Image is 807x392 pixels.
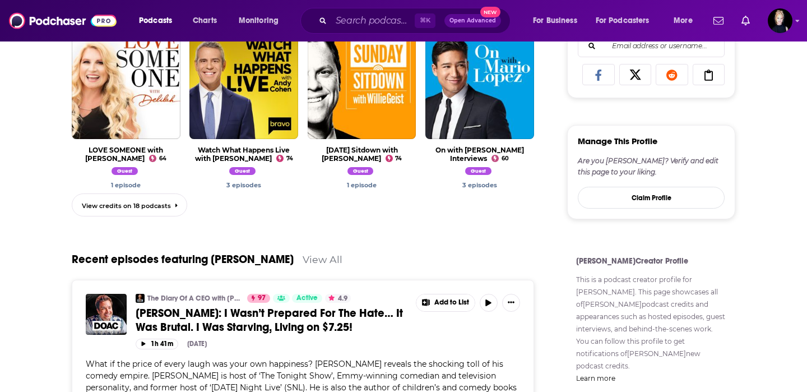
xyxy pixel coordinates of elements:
span: ⌘ K [415,13,435,28]
a: Jimmy Fallon [229,169,258,177]
span: Active [296,293,318,304]
a: LOVE SOMEONE with Delilah [85,146,163,163]
span: 97 [258,293,266,304]
a: View credits on 18 podcasts [72,193,187,216]
span: Guest [229,167,256,175]
a: On with Mario Interviews [435,146,524,163]
a: Copy Link [693,64,725,85]
a: Show notifications dropdown [737,11,754,30]
div: Search podcasts, credits, & more... [311,8,521,34]
a: [PERSON_NAME]: I Wasn’t Prepared For The Hate… It Was Brutal. I Was Starving, Living on $7.25! [136,306,408,334]
button: open menu [588,12,666,30]
button: open menu [131,12,187,30]
span: For Business [533,13,577,29]
button: Open AdvancedNew [444,14,501,27]
img: Jimmy Fallon: I Wasn’t Prepared For The Hate… It Was Brutal. I Was Starving, Living on $7.25! [86,294,127,335]
button: Show More Button [416,294,475,311]
span: Logged in as Passell [768,8,792,33]
p: This is a podcast creator profile for . This page showcases all of [PERSON_NAME] podcast credits ... [576,274,726,385]
span: Monitoring [239,13,279,29]
button: 1h 41m [136,339,178,349]
button: 4.9 [325,294,351,303]
a: Jimmy Fallon [347,169,377,177]
a: Share on Facebook [582,64,615,85]
button: Claim Profile [578,187,725,209]
a: The Diary Of A CEO with [PERSON_NAME] [147,294,240,303]
img: Podchaser - Follow, Share and Rate Podcasts [9,10,117,31]
a: Share on X/Twitter [619,64,652,85]
span: 60 [502,156,509,161]
h3: Manage This Profile [578,136,657,146]
a: Charts [185,12,224,30]
span: New [480,7,500,17]
span: For Podcasters [596,13,650,29]
img: User Profile [768,8,792,33]
a: Jimmy Fallon [347,181,377,189]
a: Jimmy Fallon [462,181,497,189]
button: open menu [666,12,707,30]
a: Show additional information [576,374,615,382]
span: Podcasts [139,13,172,29]
a: 74 [276,155,293,162]
div: Search followers [578,35,725,57]
a: Show notifications dropdown [709,11,728,30]
img: The Diary Of A CEO with Steven Bartlett [136,294,145,303]
span: More [674,13,693,29]
span: [PERSON_NAME]: I Wasn’t Prepared For The Hate… It Was Brutal. I Was Starving, Living on $7.25! [136,306,403,334]
a: Watch What Happens Live with Andy Cohen [195,146,290,163]
span: Guest [465,167,491,175]
span: Guest [347,167,374,175]
a: Sunday Sitdown with Willie Geist [322,146,398,163]
a: 64 [149,155,166,162]
a: 60 [491,155,509,162]
a: 74 [386,155,402,162]
span: Open Advanced [449,18,496,24]
span: View credits on 18 podcasts [82,202,171,210]
input: Email address or username... [587,35,715,57]
button: Show profile menu [768,8,792,33]
a: Jimmy Fallon [112,169,141,177]
div: [DATE] [187,340,207,348]
button: Show More Button [502,294,520,312]
span: Charts [193,13,217,29]
button: open menu [231,12,293,30]
button: open menu [525,12,591,30]
span: Add to List [434,298,469,307]
a: Jimmy Fallon [226,181,261,189]
a: 97 [247,294,270,303]
h4: [PERSON_NAME] Creator Profile [576,256,726,266]
a: [PERSON_NAME] [576,288,635,296]
div: Are you [PERSON_NAME]? Verify and edit this page to your liking. [578,155,725,178]
span: Guest [112,167,138,175]
a: Jimmy Fallon [111,181,141,189]
a: Jimmy Fallon [465,169,494,177]
a: Recent episodes featuring [PERSON_NAME] [72,252,294,266]
a: View All [303,253,342,265]
a: Share on Reddit [656,64,688,85]
span: 64 [159,156,166,161]
span: 74 [286,156,293,161]
input: Search podcasts, credits, & more... [331,12,415,30]
span: 74 [395,156,402,161]
a: Active [292,294,322,303]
